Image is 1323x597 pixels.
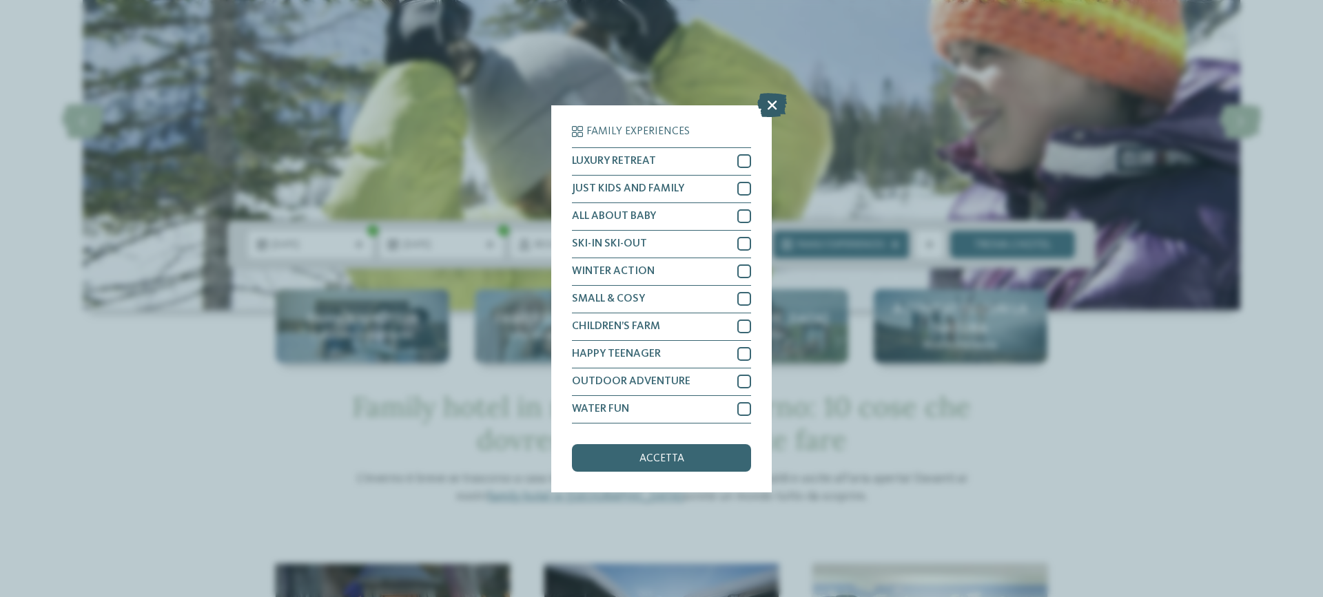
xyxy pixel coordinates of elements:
span: Family Experiences [586,126,690,137]
span: accetta [639,453,684,464]
span: SKI-IN SKI-OUT [572,238,647,249]
span: WATER FUN [572,404,629,415]
span: LUXURY RETREAT [572,156,656,167]
span: JUST KIDS AND FAMILY [572,183,684,194]
span: CHILDREN’S FARM [572,321,660,332]
span: ALL ABOUT BABY [572,211,656,222]
span: SMALL & COSY [572,293,645,304]
span: WINTER ACTION [572,266,655,277]
span: HAPPY TEENAGER [572,348,661,359]
span: OUTDOOR ADVENTURE [572,376,690,387]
